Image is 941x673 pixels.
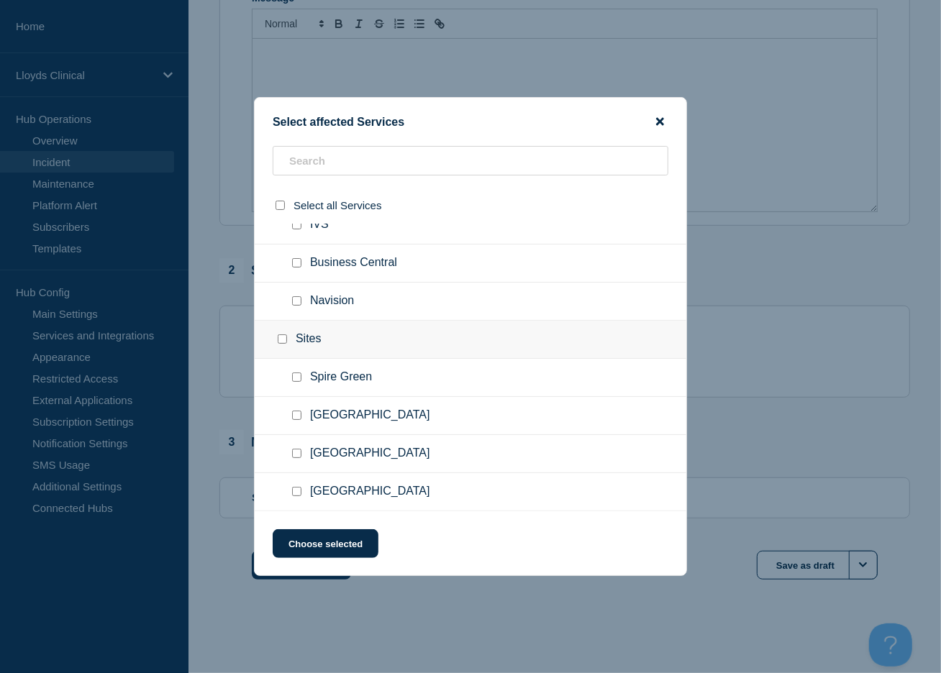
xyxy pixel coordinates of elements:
span: IVS [310,218,329,232]
span: [GEOGRAPHIC_DATA] [310,447,430,461]
div: Select affected Services [255,115,686,129]
span: Business Central [310,256,397,270]
button: Choose selected [273,529,378,558]
span: [GEOGRAPHIC_DATA] [310,485,430,499]
input: IVS checkbox [292,220,301,229]
span: Navision [310,294,354,308]
span: Spire Green [310,370,372,385]
input: Navision checkbox [292,296,301,306]
input: select all checkbox [276,201,285,210]
span: Select all Services [294,199,382,211]
button: close button [652,115,668,129]
input: Glasgow checkbox [292,487,301,496]
input: Business Central checkbox [292,258,301,267]
input: Spire Green checkbox [292,372,301,382]
input: Sites checkbox [278,334,287,344]
input: Search [273,146,668,175]
span: [GEOGRAPHIC_DATA] [310,408,430,423]
div: Sites [255,321,686,359]
input: Schimitar Park checkbox [292,411,301,420]
input: Derby checkbox [292,449,301,458]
